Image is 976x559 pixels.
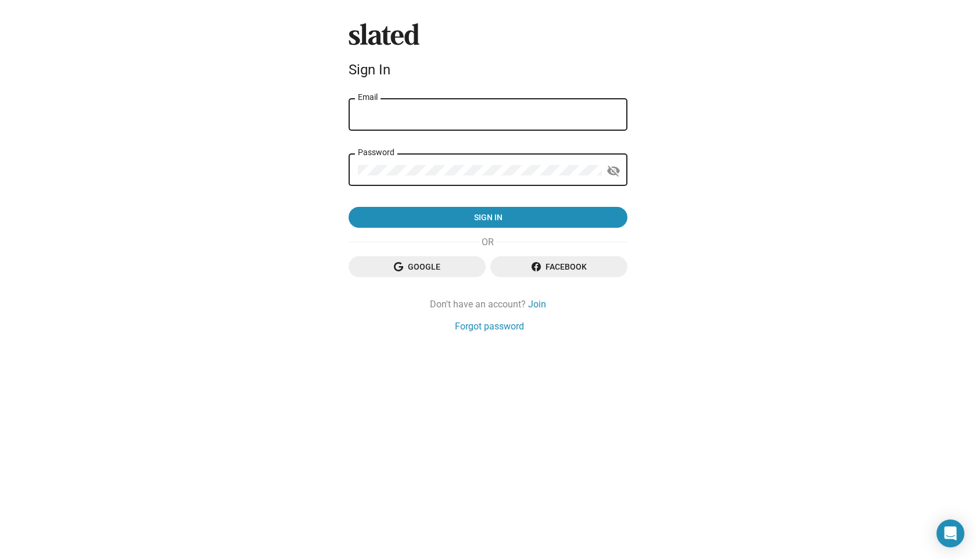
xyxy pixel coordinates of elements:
sl-branding: Sign In [349,23,627,83]
span: Facebook [500,256,618,277]
a: Forgot password [455,320,524,332]
mat-icon: visibility_off [607,162,620,180]
div: Open Intercom Messenger [936,519,964,547]
div: Don't have an account? [349,298,627,310]
span: Google [358,256,476,277]
button: Google [349,256,486,277]
button: Sign in [349,207,627,228]
button: Show password [602,159,625,182]
div: Sign In [349,62,627,78]
a: Join [528,298,546,310]
span: Sign in [358,207,618,228]
button: Facebook [490,256,627,277]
